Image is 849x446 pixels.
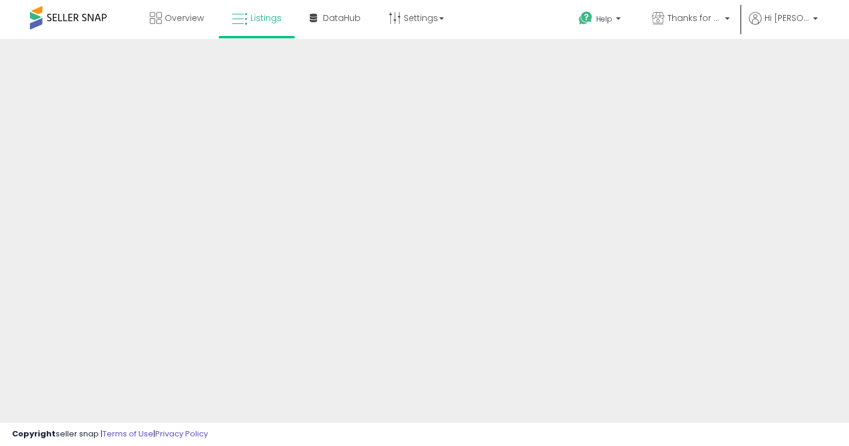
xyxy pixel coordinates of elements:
[155,428,208,439] a: Privacy Policy
[749,12,818,39] a: Hi [PERSON_NAME]
[323,12,361,24] span: DataHub
[667,12,721,24] span: Thanks for choosing Us
[165,12,204,24] span: Overview
[250,12,282,24] span: Listings
[12,428,56,439] strong: Copyright
[765,12,809,24] span: Hi [PERSON_NAME]
[102,428,153,439] a: Terms of Use
[578,11,593,26] i: Get Help
[569,2,633,39] a: Help
[12,429,208,440] div: seller snap | |
[596,14,612,24] span: Help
